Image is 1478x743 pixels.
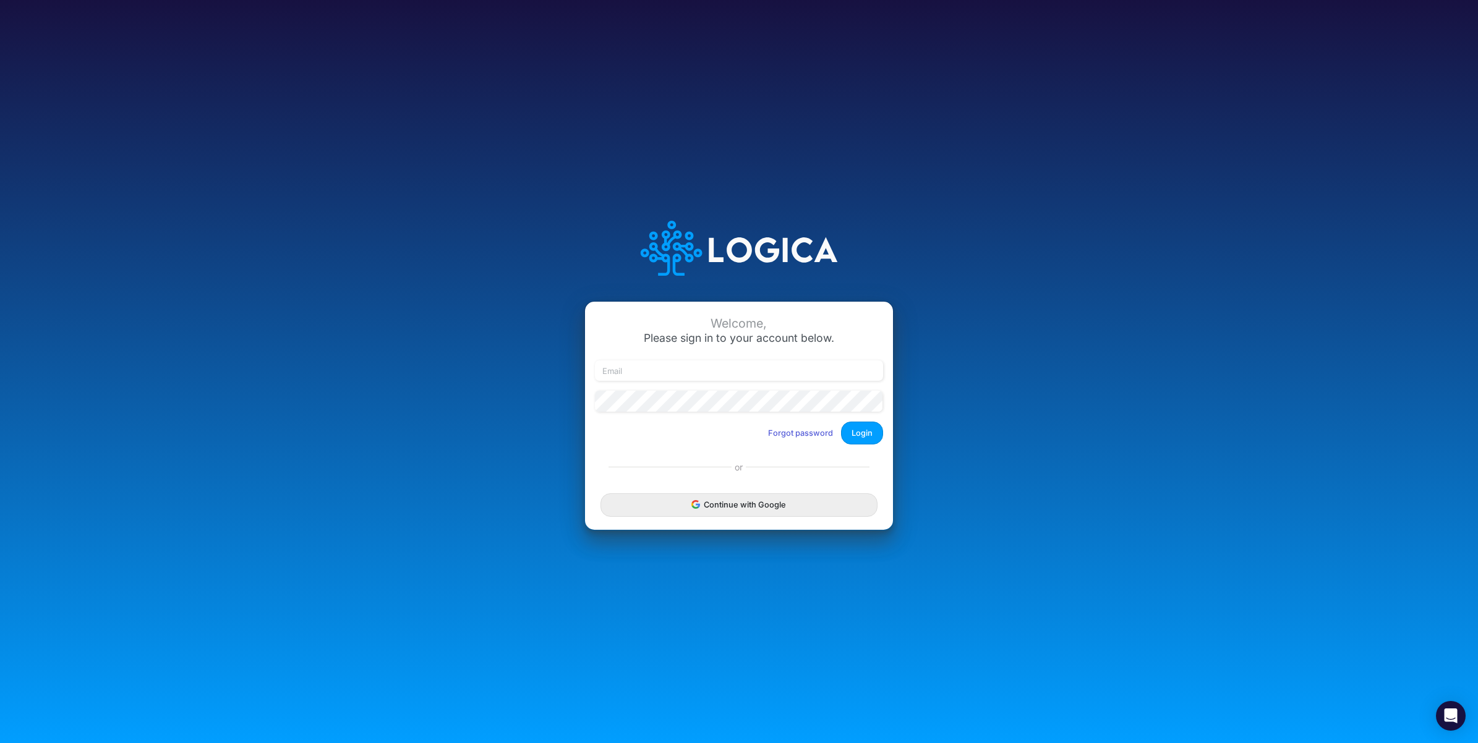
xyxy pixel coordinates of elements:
button: Login [841,422,883,444]
input: Email [595,360,883,381]
div: Welcome, [595,316,883,331]
div: Open Intercom Messenger [1436,701,1466,731]
span: Please sign in to your account below. [644,331,834,344]
button: Continue with Google [600,493,878,516]
button: Forgot password [760,423,841,443]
